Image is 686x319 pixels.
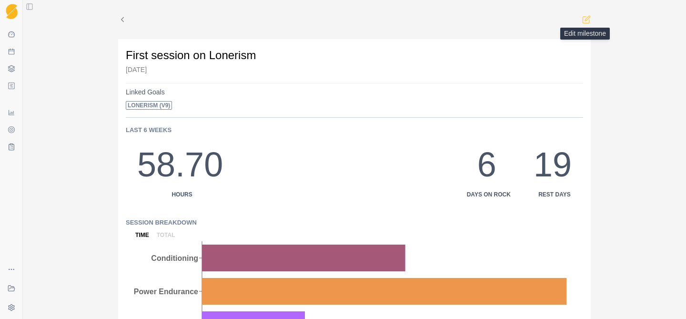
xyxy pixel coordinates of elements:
[157,231,175,239] p: total
[126,218,583,227] p: Session breakdown
[126,47,583,64] p: First session on Lonerism
[126,87,583,97] p: Linked Goals
[4,4,19,19] a: Logo
[4,300,19,315] button: Settings
[134,288,198,296] tspan: Power Endurance
[126,101,172,110] span: Lonerism (V9)
[537,190,572,199] div: Rest days
[126,125,583,135] p: Last 6 weeks
[534,139,572,199] div: 19
[126,65,147,75] p: [DATE]
[137,139,223,199] div: 58.70
[135,231,149,239] p: time
[141,190,223,199] div: Hours
[467,190,511,199] div: Days on Rock
[151,254,198,262] tspan: Conditioning
[6,4,18,20] img: Logo
[463,139,511,199] div: 6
